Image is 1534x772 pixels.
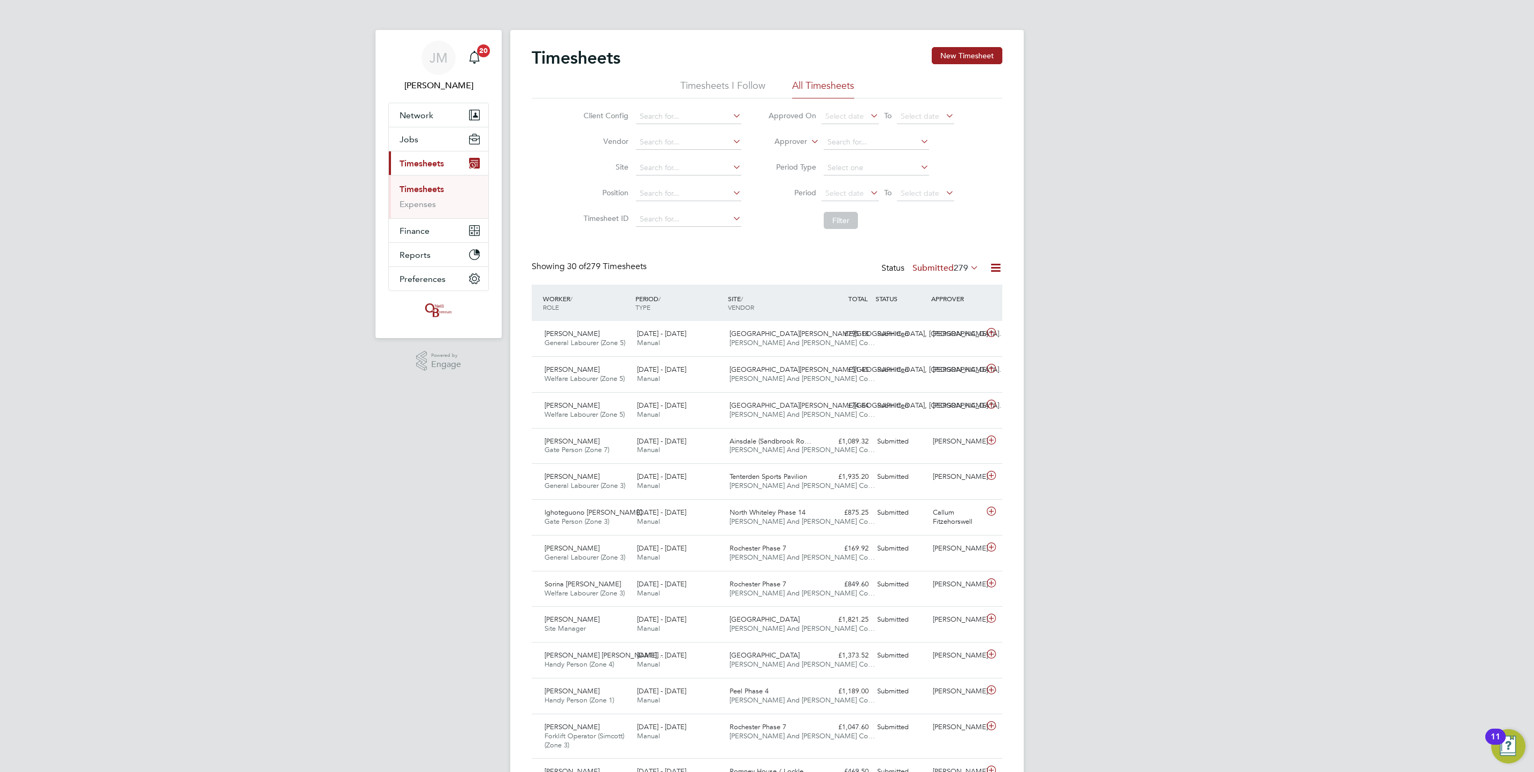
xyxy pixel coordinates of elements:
div: SITE [725,289,818,317]
span: Rochester Phase 7 [730,722,786,731]
div: £1,373.52 [817,647,873,664]
label: Approved On [768,111,816,120]
div: £875.25 [817,504,873,522]
span: Manual [637,374,660,383]
span: [PERSON_NAME] And [PERSON_NAME] Co… [730,338,875,347]
span: General Labourer (Zone 5) [544,338,625,347]
span: [PERSON_NAME] [544,544,600,553]
div: Submitted [873,540,929,557]
div: 11 [1491,737,1500,751]
button: Open Resource Center, 11 new notifications [1491,729,1525,763]
span: 20 [477,44,490,57]
span: [DATE] - [DATE] [637,365,686,374]
label: Period [768,188,816,197]
span: [DATE] - [DATE] [637,329,686,338]
span: Gate Person (Zone 7) [544,445,609,454]
span: To [881,109,895,123]
span: Welfare Labourer (Zone 5) [544,374,625,383]
span: Jobs [400,134,418,144]
div: [PERSON_NAME] [929,325,984,343]
div: Submitted [873,325,929,343]
a: JM[PERSON_NAME] [388,41,489,92]
span: Finance [400,226,429,236]
span: Manual [637,517,660,526]
a: Timesheets [400,184,444,194]
span: Manual [637,624,660,633]
button: Filter [824,212,858,229]
div: £795.18 [817,325,873,343]
label: Period Type [768,162,816,172]
span: Manual [637,588,660,598]
span: Powered by [431,351,461,360]
div: [PERSON_NAME] [929,468,984,486]
div: Submitted [873,468,929,486]
div: Submitted [873,361,929,379]
input: Search for... [824,135,929,150]
span: To [881,186,895,200]
span: Sorina [PERSON_NAME] [544,579,621,588]
span: Rochester Phase 7 [730,544,786,553]
label: Approver [759,136,807,147]
label: Site [580,162,628,172]
span: [PERSON_NAME] [PERSON_NAME]… [544,651,664,660]
span: [PERSON_NAME] And [PERSON_NAME] Co… [730,481,875,490]
span: Network [400,110,433,120]
h2: Timesheets [532,47,620,68]
div: [PERSON_NAME] [929,719,984,736]
span: Manual [637,695,660,705]
span: [DATE] - [DATE] [637,579,686,588]
div: £1,821.25 [817,611,873,629]
span: [DATE] - [DATE] [637,544,686,553]
span: Engage [431,360,461,369]
span: [PERSON_NAME] And [PERSON_NAME] Co… [730,445,875,454]
span: Handy Person (Zone 4) [544,660,614,669]
span: Reports [400,250,431,260]
span: 30 of [567,261,586,272]
span: TYPE [635,303,650,311]
div: PERIOD [633,289,725,317]
div: [PERSON_NAME] [929,683,984,700]
li: Timesheets I Follow [680,79,765,98]
span: [PERSON_NAME] [544,686,600,695]
div: Submitted [873,719,929,736]
span: [GEOGRAPHIC_DATA][PERSON_NAME][GEOGRAPHIC_DATA], [GEOGRAPHIC_DATA]… [730,329,1006,338]
button: Timesheets [389,151,488,175]
span: [DATE] - [DATE] [637,401,686,410]
button: Finance [389,219,488,242]
span: Forklift Operator (Simcott) (Zone 3) [544,731,624,750]
span: Welfare Labourer (Zone 3) [544,588,625,598]
div: [PERSON_NAME] [929,647,984,664]
span: [PERSON_NAME] And [PERSON_NAME] Co… [730,731,875,740]
span: [PERSON_NAME] And [PERSON_NAME] Co… [730,517,875,526]
div: Submitted [873,647,929,664]
span: [GEOGRAPHIC_DATA] [730,615,800,624]
a: 20 [464,41,485,75]
div: Submitted [873,433,929,450]
a: Expenses [400,199,436,209]
label: Vendor [580,136,628,146]
label: Position [580,188,628,197]
div: £1,189.00 [817,683,873,700]
div: [PERSON_NAME] [929,433,984,450]
span: [DATE] - [DATE] [637,615,686,624]
span: [PERSON_NAME] And [PERSON_NAME] Co… [730,624,875,633]
span: Manual [637,410,660,419]
span: [GEOGRAPHIC_DATA] [730,651,800,660]
span: North Whiteley Phase 14 [730,508,806,517]
input: Search for... [636,135,741,150]
span: [PERSON_NAME] And [PERSON_NAME] Co… [730,695,875,705]
div: [PERSON_NAME] [929,576,984,593]
div: Callum Fitzehorswell [929,504,984,531]
span: [PERSON_NAME] And [PERSON_NAME] Co… [730,588,875,598]
span: / [570,294,572,303]
span: Manual [637,445,660,454]
div: Timesheets [389,175,488,218]
div: Submitted [873,576,929,593]
div: Submitted [873,683,929,700]
span: [PERSON_NAME] [544,329,600,338]
span: / [741,294,743,303]
li: All Timesheets [792,79,854,98]
div: [PERSON_NAME] [929,361,984,379]
label: Client Config [580,111,628,120]
span: Manual [637,553,660,562]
